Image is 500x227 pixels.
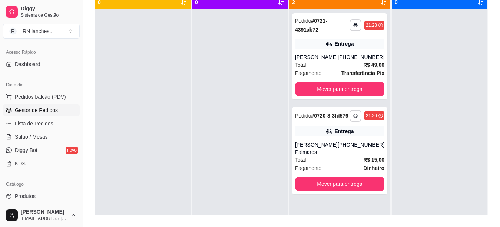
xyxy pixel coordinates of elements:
div: Entrega [334,40,354,47]
span: [EMAIL_ADDRESS][DOMAIN_NAME] [21,216,68,221]
div: 21:28 [366,22,377,28]
span: KDS [15,160,26,167]
a: Gestor de Pedidos [3,104,80,116]
span: Salão / Mesas [15,133,48,141]
span: Total [295,156,306,164]
div: Entrega [334,128,354,135]
a: DiggySistema de Gestão [3,3,80,21]
button: Select a team [3,24,80,39]
strong: R$ 49,00 [363,62,384,68]
span: Diggy Bot [15,147,37,154]
button: [PERSON_NAME][EMAIL_ADDRESS][DOMAIN_NAME] [3,206,80,224]
span: Gestor de Pedidos [15,106,58,114]
div: [PHONE_NUMBER] [338,53,384,61]
span: [PERSON_NAME] [21,209,68,216]
strong: Transferência Pix [341,70,384,76]
a: Produtos [3,190,80,202]
div: [PERSON_NAME] [295,53,338,61]
strong: Dinheiro [363,165,384,171]
div: [PERSON_NAME] Palmares [295,141,338,156]
span: R [9,27,17,35]
strong: R$ 15,00 [363,157,384,163]
a: KDS [3,158,80,170]
div: 21:26 [366,113,377,119]
a: Dashboard [3,58,80,70]
button: Mover para entrega [295,82,384,96]
span: Diggy [21,6,77,12]
span: Pedido [295,18,311,24]
span: Pedido [295,113,311,119]
a: Lista de Pedidos [3,118,80,129]
strong: # 0721-4391ab72 [295,18,327,33]
button: Mover para entrega [295,177,384,191]
span: Total [295,61,306,69]
div: Dia a dia [3,79,80,91]
span: Pedidos balcão (PDV) [15,93,66,101]
span: Lista de Pedidos [15,120,53,127]
span: Dashboard [15,60,40,68]
a: Salão / Mesas [3,131,80,143]
span: Produtos [15,193,36,200]
div: RN lanches ... [23,27,54,35]
strong: # 0720-8f3fd579 [311,113,348,119]
span: Pagamento [295,69,322,77]
div: Acesso Rápido [3,46,80,58]
div: Catálogo [3,178,80,190]
span: Sistema de Gestão [21,12,77,18]
span: Pagamento [295,164,322,172]
div: [PHONE_NUMBER] [338,141,384,156]
button: Pedidos balcão (PDV) [3,91,80,103]
a: Diggy Botnovo [3,144,80,156]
